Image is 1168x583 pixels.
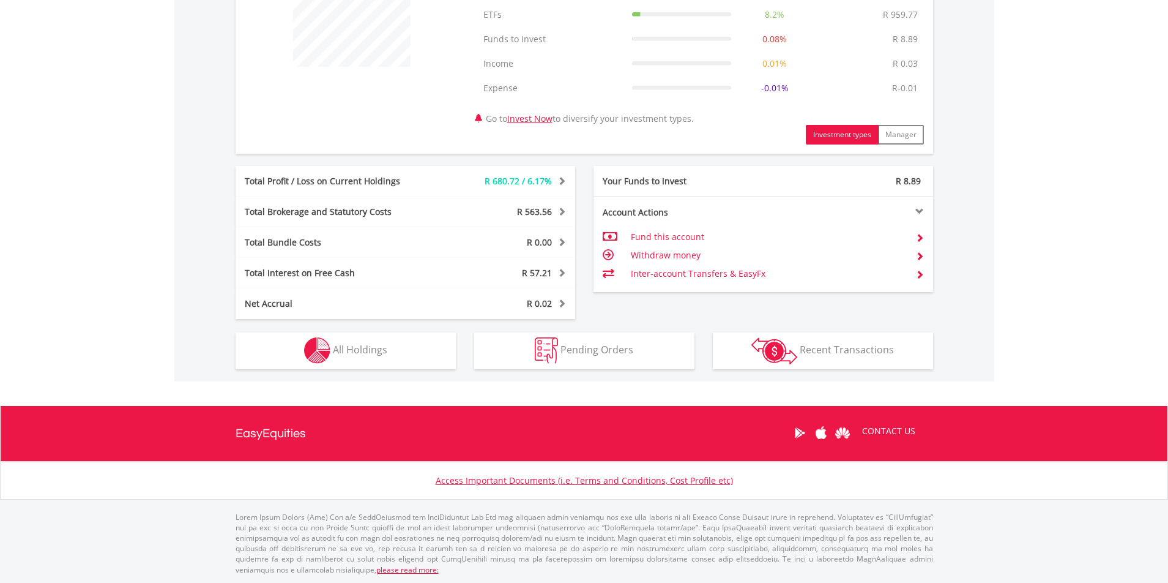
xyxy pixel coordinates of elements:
td: Expense [477,76,626,100]
span: R 680.72 / 6.17% [485,175,552,187]
a: Access Important Documents (i.e. Terms and Conditions, Cost Profile etc) [436,475,733,486]
img: transactions-zar-wht.png [751,337,797,364]
button: Manager [878,125,924,145]
a: Google Play [789,414,811,452]
td: Inter-account Transfers & EasyFx [631,265,906,283]
td: R 8.89 [887,27,924,51]
button: Investment types [806,125,879,145]
a: Invest Now [507,113,552,124]
div: Total Interest on Free Cash [236,267,434,279]
div: Total Bundle Costs [236,236,434,249]
span: R 57.21 [522,267,552,279]
div: Total Profit / Loss on Current Holdings [236,175,434,187]
td: Fund this account [631,228,906,246]
a: EasyEquities [236,406,306,461]
td: 0.08% [737,27,812,51]
span: R 0.02 [527,298,552,309]
td: Funds to Invest [477,27,626,51]
img: holdings-wht.png [304,337,330,364]
a: Apple [811,414,832,452]
td: Withdraw money [631,246,906,265]
span: Recent Transactions [800,343,894,356]
span: R 563.56 [517,206,552,217]
a: please read more: [376,565,439,575]
button: Pending Orders [474,333,694,369]
span: R 8.89 [896,175,921,187]
div: Your Funds to Invest [593,175,764,187]
button: All Holdings [236,333,456,369]
td: R-0.01 [886,76,924,100]
span: R 0.00 [527,236,552,248]
button: Recent Transactions [713,333,933,369]
span: All Holdings [333,343,387,356]
img: pending_instructions-wht.png [535,337,558,364]
td: R 0.03 [887,51,924,76]
div: Account Actions [593,206,764,219]
td: Income [477,51,626,76]
td: -0.01% [737,76,812,100]
a: CONTACT US [854,414,924,448]
td: ETFs [477,2,626,27]
div: Total Brokerage and Statutory Costs [236,206,434,218]
div: Net Accrual [236,298,434,310]
span: Pending Orders [560,343,633,356]
p: Lorem Ipsum Dolors (Ame) Con a/e SeddOeiusmod tem InciDiduntut Lab Etd mag aliquaen admin veniamq... [236,512,933,575]
td: 8.2% [737,2,812,27]
td: R 959.77 [877,2,924,27]
td: 0.01% [737,51,812,76]
a: Huawei [832,414,854,452]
